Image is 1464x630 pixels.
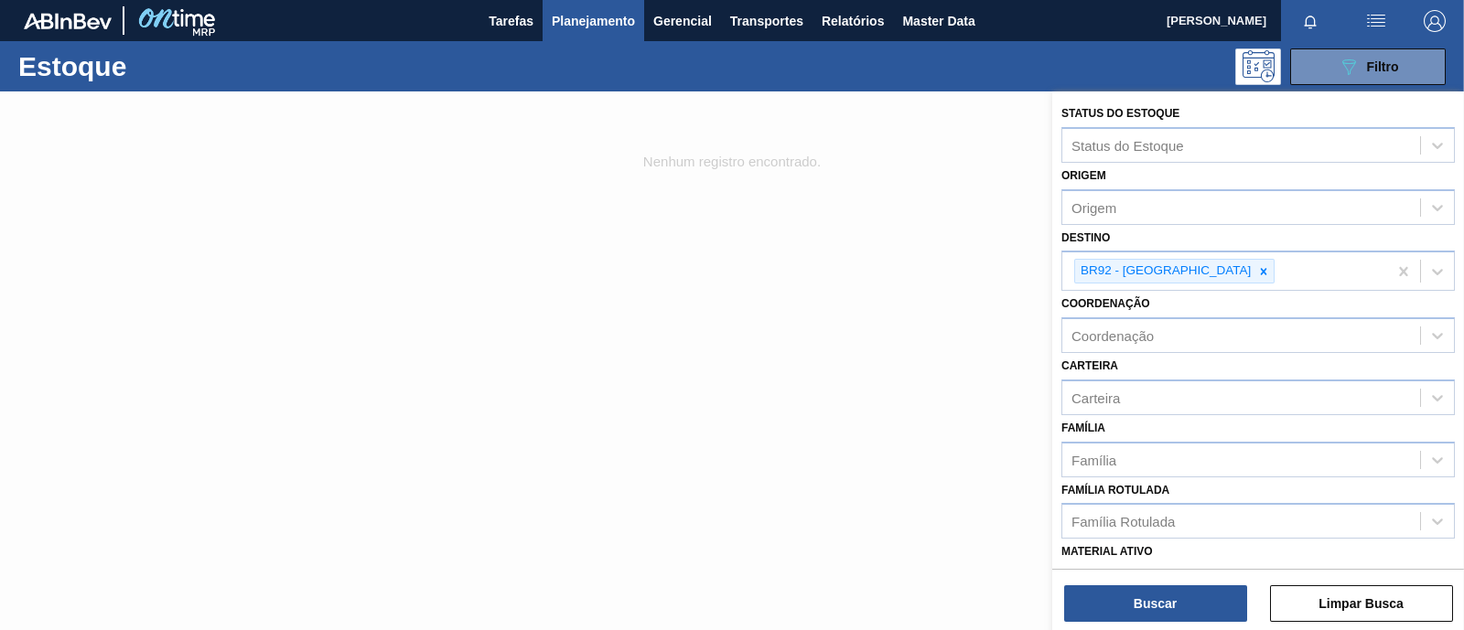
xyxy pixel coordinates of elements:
[1075,260,1254,283] div: BR92 - [GEOGRAPHIC_DATA]
[489,10,533,32] span: Tarefas
[1071,452,1116,467] div: Família
[1061,231,1110,244] label: Destino
[1290,48,1446,85] button: Filtro
[1061,359,1118,372] label: Carteira
[1061,545,1153,558] label: Material ativo
[1061,107,1179,120] label: Status do Estoque
[822,10,884,32] span: Relatórios
[1071,137,1184,153] div: Status do Estoque
[1061,422,1105,434] label: Família
[18,56,284,77] h1: Estoque
[1061,169,1106,182] label: Origem
[1235,48,1281,85] div: Pogramando: nenhum usuário selecionado
[24,13,112,29] img: TNhmsLtSVTkK8tSr43FrP2fwEKptu5GPRR3wAAAABJRU5ErkJggg==
[1071,514,1175,529] div: Família Rotulada
[1365,10,1387,32] img: userActions
[1281,8,1340,34] button: Notificações
[1061,484,1169,497] label: Família Rotulada
[1061,297,1150,310] label: Coordenação
[902,10,974,32] span: Master Data
[1367,59,1399,74] span: Filtro
[1071,328,1154,344] div: Coordenação
[730,10,803,32] span: Transportes
[552,10,635,32] span: Planejamento
[1071,199,1116,215] div: Origem
[1424,10,1446,32] img: Logout
[653,10,712,32] span: Gerencial
[1071,390,1120,405] div: Carteira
